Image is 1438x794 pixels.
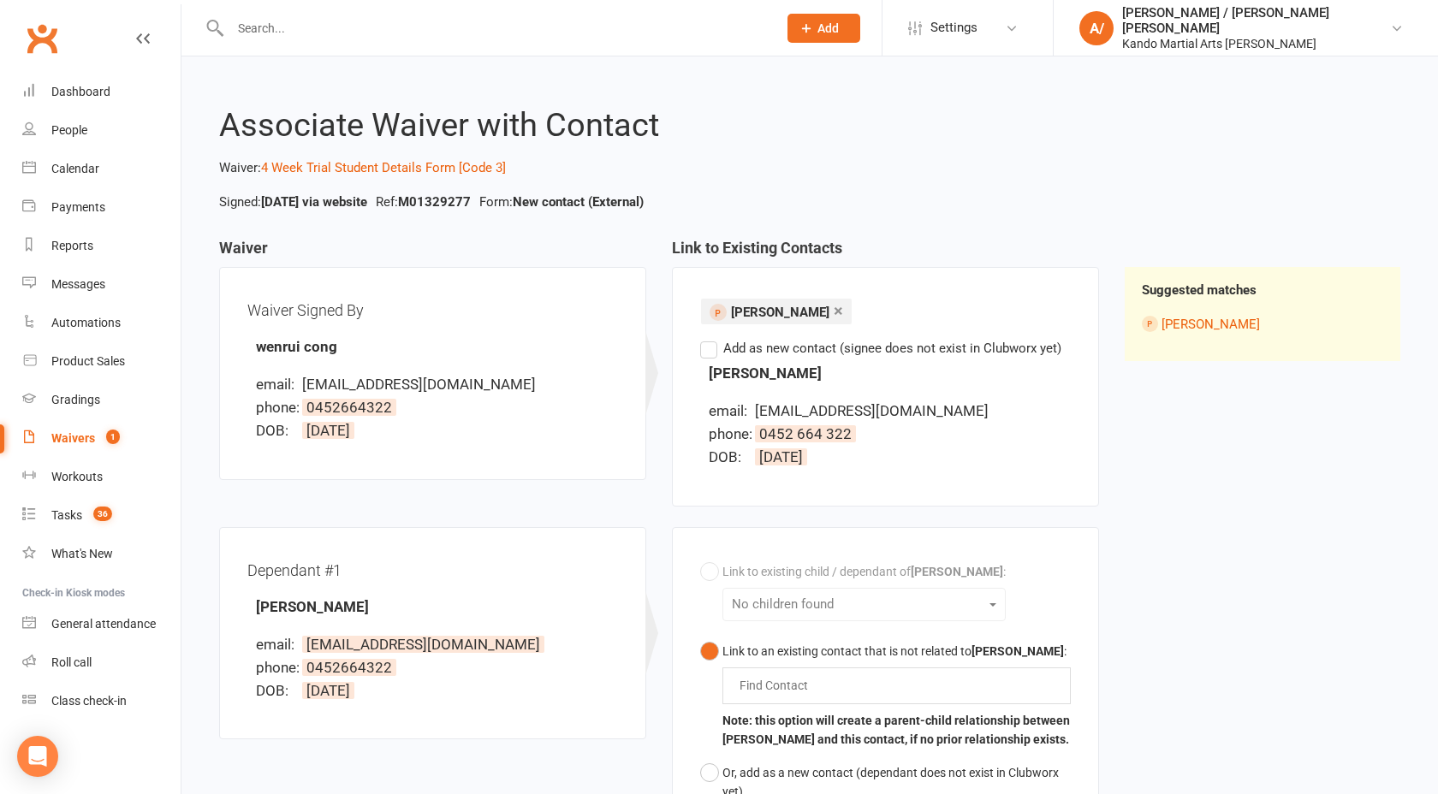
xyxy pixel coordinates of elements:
strong: M01329277 [398,194,471,210]
span: [EMAIL_ADDRESS][DOMAIN_NAME] [755,402,989,419]
div: Messages [51,277,105,291]
span: [PERSON_NAME] [731,305,829,320]
strong: New contact (External) [513,194,644,210]
div: email: [256,373,299,396]
strong: [DATE] via website [261,194,367,210]
div: People [51,123,87,137]
div: Payments [51,200,105,214]
div: Waiver Signed By [247,295,618,325]
h3: Waiver [219,240,646,267]
div: Calendar [51,162,99,175]
span: [DATE] [302,422,354,439]
button: Add [787,14,860,43]
div: Class check-in [51,694,127,708]
b: Note: this option will create a parent-child relationship between [PERSON_NAME] and this contact,... [722,714,1070,746]
span: Settings [930,9,977,47]
a: Automations [22,304,181,342]
h3: Link to Existing Contacts [672,240,1099,267]
div: phone: [256,656,299,679]
a: Tasks 36 [22,496,181,535]
b: [PERSON_NAME] [972,644,1064,658]
strong: Suggested matches [1142,282,1257,298]
span: [EMAIL_ADDRESS][DOMAIN_NAME] [302,636,544,653]
span: 0452664322 [302,399,396,416]
button: Link to an existing contact that is not related to[PERSON_NAME]:Note: this option will create a p... [700,635,1071,756]
a: Calendar [22,150,181,188]
a: Messages [22,265,181,304]
div: DOB: [709,446,752,469]
a: Product Sales [22,342,181,381]
input: Search... [225,16,765,40]
div: Tasks [51,508,82,522]
strong: wenrui cong [256,338,337,355]
input: Find Contact [738,675,817,696]
div: Kando Martial Arts [PERSON_NAME] [1122,36,1390,51]
div: General attendance [51,617,156,631]
a: Payments [22,188,181,227]
div: Automations [51,316,121,329]
a: Reports [22,227,181,265]
a: General attendance kiosk mode [22,605,181,643]
div: What's New [51,547,113,560]
div: email: [709,400,752,423]
li: Signed: [215,192,371,212]
div: Reports [51,239,93,252]
a: Clubworx [21,17,63,60]
p: Waiver: [219,157,1400,178]
a: Workouts [22,458,181,496]
a: Class kiosk mode [22,682,181,720]
strong: [PERSON_NAME] [256,598,369,615]
span: [EMAIL_ADDRESS][DOMAIN_NAME] [302,376,536,393]
a: [PERSON_NAME] [1162,317,1260,332]
div: Roll call [51,655,92,669]
div: Link to an existing contact that is not related to : [722,642,1071,661]
h2: Associate Waiver with Contact [219,108,1400,144]
label: Add as new contact (signee does not exist in Clubworx yet) [700,338,1061,358]
span: 36 [93,507,112,521]
div: DOB: [256,679,299,702]
div: phone: [709,423,752,446]
div: Dashboard [51,85,110,98]
div: A/ [1079,11,1114,45]
span: 0452664322 [302,659,396,676]
a: Dashboard [22,73,181,111]
div: Waivers [51,431,95,445]
div: Open Intercom Messenger [17,736,58,777]
strong: [PERSON_NAME] [709,364,822,382]
div: DOB: [256,419,299,442]
div: email: [256,633,299,656]
span: 1 [106,430,120,444]
div: phone: [256,396,299,419]
a: People [22,111,181,150]
a: Roll call [22,643,181,682]
div: Gradings [51,393,100,406]
span: Add [817,21,839,35]
a: Gradings [22,381,181,419]
div: Product Sales [51,354,125,368]
span: 0452 664 322 [755,425,856,442]
div: [PERSON_NAME] / [PERSON_NAME] [PERSON_NAME] [1122,5,1390,36]
a: What's New [22,535,181,573]
div: Dependant #1 [247,555,618,585]
a: 4 Week Trial Student Details Form [Code 3] [261,160,506,175]
li: Form: [475,192,648,212]
span: [DATE] [755,448,807,465]
a: × [834,297,843,324]
span: [DATE] [302,682,354,699]
a: Waivers 1 [22,419,181,458]
li: Ref: [371,192,475,212]
div: Workouts [51,470,103,483]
